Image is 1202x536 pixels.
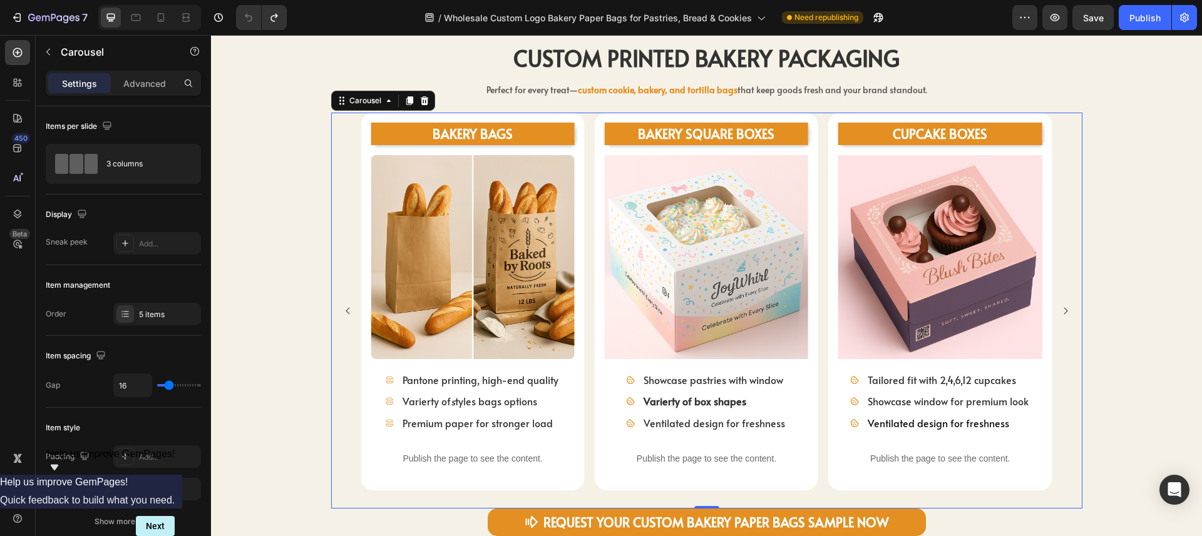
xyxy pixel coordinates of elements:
p: Publish the page to see the content. [160,417,363,430]
div: Undo/Redo [236,5,287,30]
div: Open Intercom Messenger [1159,475,1189,505]
strong: REQUEST YOUR CUSTOM BAKERY PAPER BAGS SAMPLE NOW [332,478,678,496]
div: Order [46,308,66,320]
span: BAKERY SQUARE BOXES [427,90,563,108]
strong: custom cookie, bakery, and tortilla bags [367,49,527,61]
div: Add... [139,238,198,250]
button: Show survey - Help us improve GemPages! [47,448,175,475]
p: Ventilated design for freshness [657,379,818,397]
span: Pantone printing, high-end quality [192,338,347,351]
span: Premium paper for stronger load [192,381,342,395]
h3: Rich Text Editor. Editing area: main [160,88,363,110]
p: Publish the page to see the content. [394,417,597,430]
div: Publish [1129,11,1161,24]
span: Perfect for every treat— [275,49,367,61]
div: Carousel [136,60,173,71]
img: Custom printed bakery bags wholesale Canada [160,120,363,323]
div: 3 columns [106,149,183,178]
span: / [438,11,441,24]
a: REQUEST YOUR CUSTOM BAKERY PAPER BAGS SAMPLE NOW [277,473,715,501]
p: 7 [82,10,88,25]
div: Beta [9,229,30,239]
div: Item spacing [46,348,108,365]
div: Items per slide [46,118,115,135]
iframe: Design area [211,35,1202,536]
p: Settings [62,77,97,90]
div: 5 items [139,309,198,320]
span: Showcase window for premium look [657,359,818,373]
span: Save [1083,13,1104,23]
button: Publish [1119,5,1171,30]
div: Sneak peek [46,236,88,248]
button: Carousel Back Arrow [122,261,152,291]
i: s [240,359,244,373]
span: Wholesale Custom Logo Bakery Paper Bags for Pastries, Bread & Cookies [444,11,752,24]
strong: Varierty of box shapes [433,359,535,373]
span: CUPCAKE BOXES [682,90,776,108]
span: Varierty of tyles bags options [192,359,326,373]
span: Help us improve GemPages! [47,448,175,459]
span: Ventilated design for freshness [433,381,574,395]
div: Display [46,206,90,223]
p: Advanced [123,77,166,90]
div: Gap [46,380,60,391]
img: gempages_554882697223209794-4b66a421-736d-4f1c-a6cb-7d683c581429.png [627,120,831,323]
span: that keep goods fresh and your brand standout. [527,49,716,61]
span: Showcase pastries with window [433,338,572,351]
p: Publish the page to see the content. [627,417,831,430]
button: Carousel Next Arrow [840,261,870,291]
img: gempages_554882697223209794-2a0df3b3-a8fb-416e-a5bf-964d27c063df.png [394,120,597,323]
div: 450 [12,133,30,143]
input: Auto [114,374,152,397]
p: Carousel [61,44,167,59]
span: BAKERY BAGS [222,90,302,108]
button: Save [1072,5,1114,30]
div: Item management [46,280,110,291]
div: Item style [46,422,80,433]
button: 7 [5,5,93,30]
span: Tailored fit with 2,4,6,12 cupcakes [657,338,805,351]
span: Need republishing [794,12,858,23]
